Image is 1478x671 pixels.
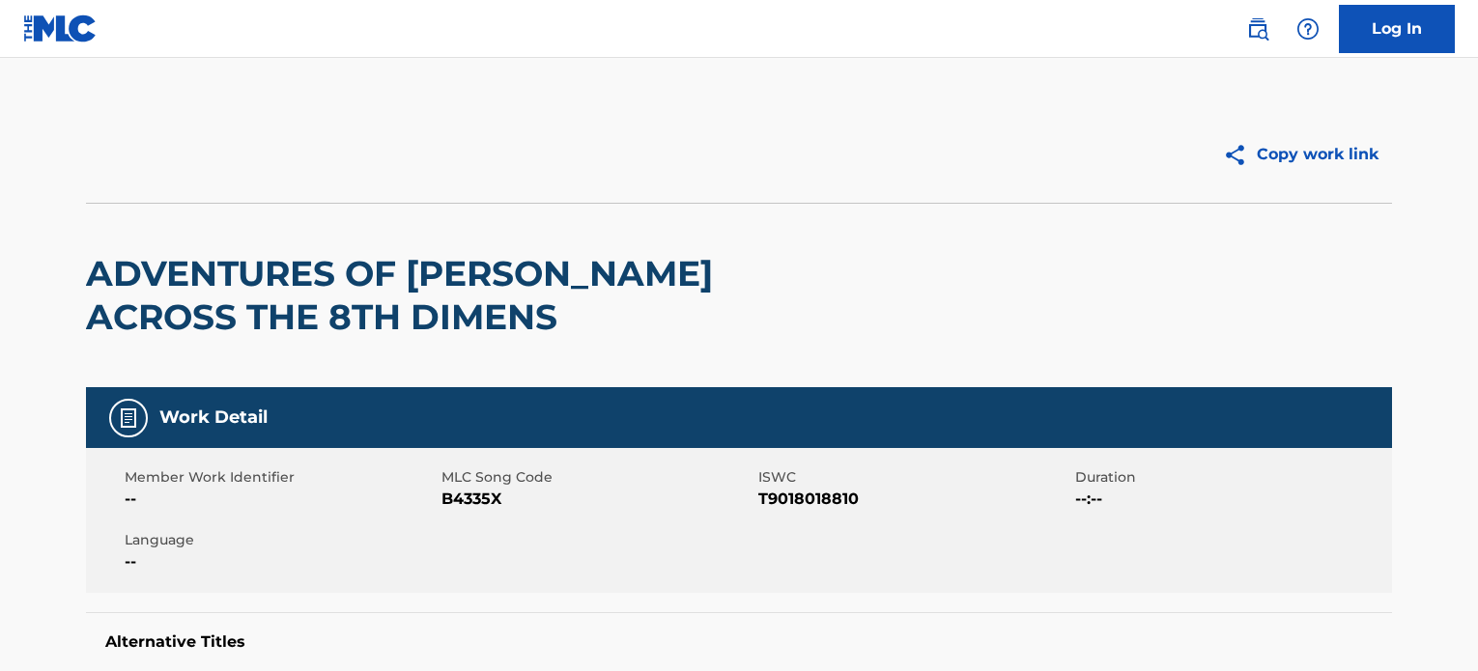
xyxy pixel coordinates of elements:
span: ISWC [758,467,1070,488]
a: Public Search [1238,10,1277,48]
span: T9018018810 [758,488,1070,511]
span: -- [125,488,437,511]
span: Duration [1075,467,1387,488]
img: help [1296,17,1320,41]
h5: Work Detail [159,406,268,429]
h5: Alternative Titles [105,632,1373,652]
img: Work Detail [117,406,140,430]
img: search [1246,17,1269,41]
img: MLC Logo [23,14,98,42]
div: Help [1289,10,1327,48]
span: B4335X [441,488,753,511]
button: Copy work link [1209,130,1392,179]
span: MLC Song Code [441,467,753,488]
span: --:-- [1075,488,1387,511]
a: Log In [1339,5,1455,53]
h2: ADVENTURES OF [PERSON_NAME] ACROSS THE 8TH DIMENS [86,252,869,339]
span: Language [125,530,437,550]
img: Copy work link [1223,143,1257,167]
span: Member Work Identifier [125,467,437,488]
span: -- [125,550,437,573]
